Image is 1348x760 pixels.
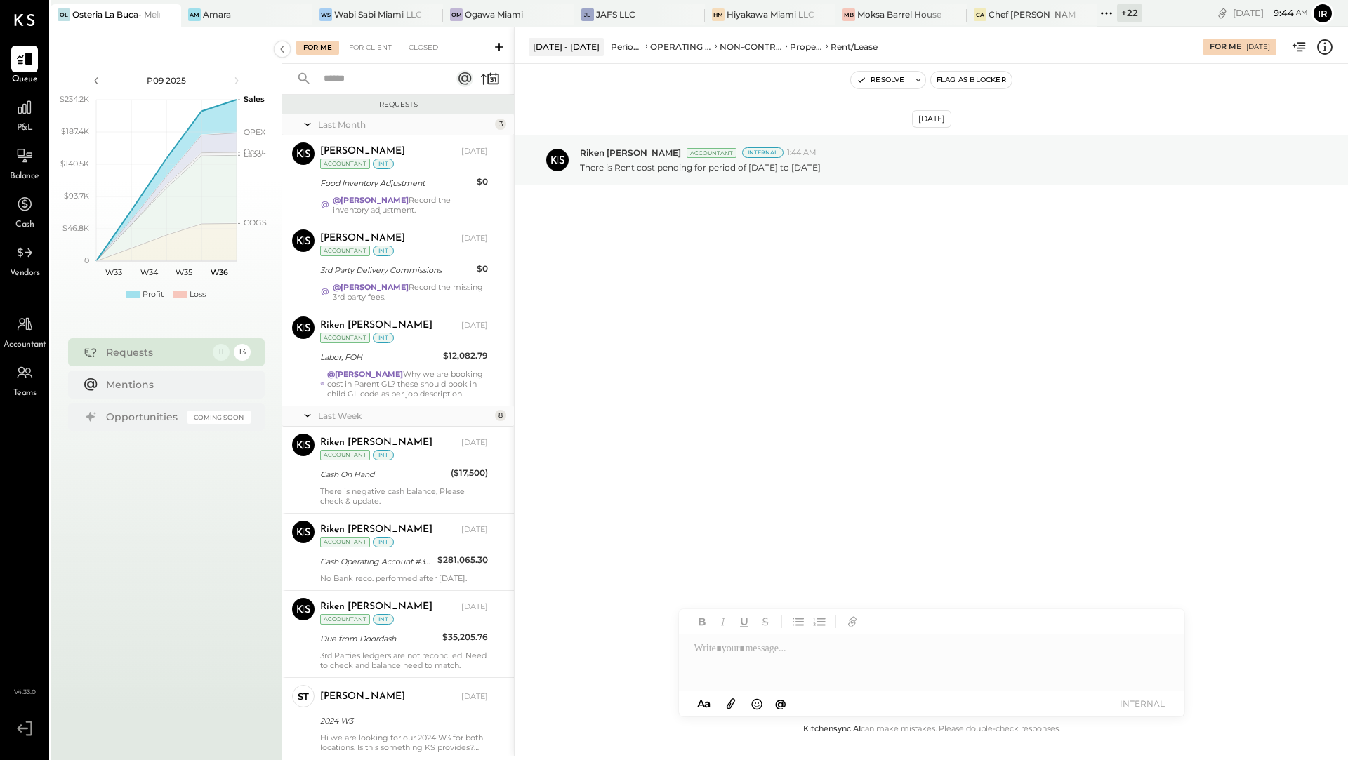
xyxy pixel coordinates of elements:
[461,524,488,535] div: [DATE]
[333,195,409,205] strong: @[PERSON_NAME]
[10,267,40,280] span: Vendors
[1,239,48,280] a: Vendors
[320,350,439,364] div: Labor, FOH
[143,289,164,300] div: Profit
[443,349,488,363] div: $12,082.79
[333,195,488,215] div: Record the inventory adjustment.
[842,8,855,21] div: MB
[477,175,488,189] div: $0
[320,523,432,537] div: Riken [PERSON_NAME]
[687,148,736,158] div: Accountant
[1,359,48,400] a: Teams
[320,176,473,190] div: Food Inventory Adjustment
[1,94,48,135] a: P&L
[373,537,394,547] div: int
[61,126,89,136] text: $187.4K
[581,8,594,21] div: JL
[4,339,46,352] span: Accountant
[188,8,201,21] div: Am
[140,267,158,277] text: W34
[790,41,824,53] div: Property Expenses
[450,8,463,21] div: OM
[320,333,370,343] div: Accountant
[461,691,488,702] div: [DATE]
[477,262,488,276] div: $0
[334,8,422,20] div: Wabi Sabi Miami LLC
[17,122,33,135] span: P&L
[190,289,206,300] div: Loss
[775,697,786,710] span: @
[320,733,488,752] div: Hi we are looking for our 2024 W3 for both locations. Is this something KS provides? Thank you.
[289,100,507,109] div: Requests
[851,72,910,88] button: Resolve
[727,8,814,20] div: Hiyakawa Miami LLC
[320,436,432,450] div: Riken [PERSON_NAME]
[58,8,70,21] div: OL
[320,600,432,614] div: Riken [PERSON_NAME]
[742,147,784,158] div: Internal
[789,613,807,631] button: Unordered List
[596,8,635,20] div: JAFS LLC
[176,267,192,277] text: W35
[320,614,370,625] div: Accountant
[213,344,230,361] div: 11
[787,147,817,159] span: 1:44 AM
[298,690,309,703] div: st
[461,601,488,613] div: [DATE]
[912,110,951,128] div: [DATE]
[712,8,725,21] div: HM
[244,147,267,156] text: Occu...
[296,41,339,55] div: For Me
[106,345,206,359] div: Requests
[244,127,266,137] text: OPEX
[437,553,488,567] div: $281,065.30
[1,46,48,86] a: Queue
[320,232,405,246] div: [PERSON_NAME]
[735,613,753,631] button: Underline
[974,8,986,21] div: CA
[650,41,712,53] div: OPERATING EXPENSES (EBITDA)
[319,8,332,21] div: WS
[989,8,1076,20] div: Chef [PERSON_NAME]'s Vineyard Restaurant
[320,159,370,169] div: Accountant
[320,690,405,704] div: [PERSON_NAME]
[72,8,160,20] div: Osteria La Buca- Melrose
[810,613,828,631] button: Ordered List
[320,554,433,568] div: Cash Operating Account #3220
[373,614,394,625] div: int
[12,74,38,86] span: Queue
[320,450,370,460] div: Accountant
[327,369,403,379] strong: @[PERSON_NAME]
[402,41,445,55] div: Closed
[693,696,715,712] button: Aa
[442,630,488,644] div: $35,205.76
[64,191,89,201] text: $93.7K
[461,437,488,448] div: [DATE]
[320,467,447,481] div: Cash On Hand
[244,94,265,104] text: Sales
[1114,694,1170,713] button: INTERNAL
[1,311,48,352] a: Accountant
[318,410,491,422] div: Last Week
[203,8,231,20] div: Amara
[342,41,399,55] div: For Client
[720,41,783,53] div: NON-CONTROLLABLE EXPENSES
[105,267,122,277] text: W33
[60,94,89,104] text: $234.2K
[771,695,791,712] button: @
[580,161,821,173] p: There is Rent cost pending for period of [DATE] to [DATE]
[1311,2,1334,25] button: Ir
[693,613,711,631] button: Bold
[461,146,488,157] div: [DATE]
[320,651,488,670] div: 3rd Parties ledgers are not reconciled. Need to check and balance need to match.
[461,233,488,244] div: [DATE]
[1,191,48,232] a: Cash
[1215,6,1229,20] div: copy link
[84,255,89,265] text: 0
[106,378,244,392] div: Mentions
[611,41,643,53] div: Period P&L
[1246,42,1270,52] div: [DATE]
[857,8,941,20] div: Moksa Barrel House
[704,697,711,710] span: a
[333,282,488,302] div: Record the missing 3rd party fees.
